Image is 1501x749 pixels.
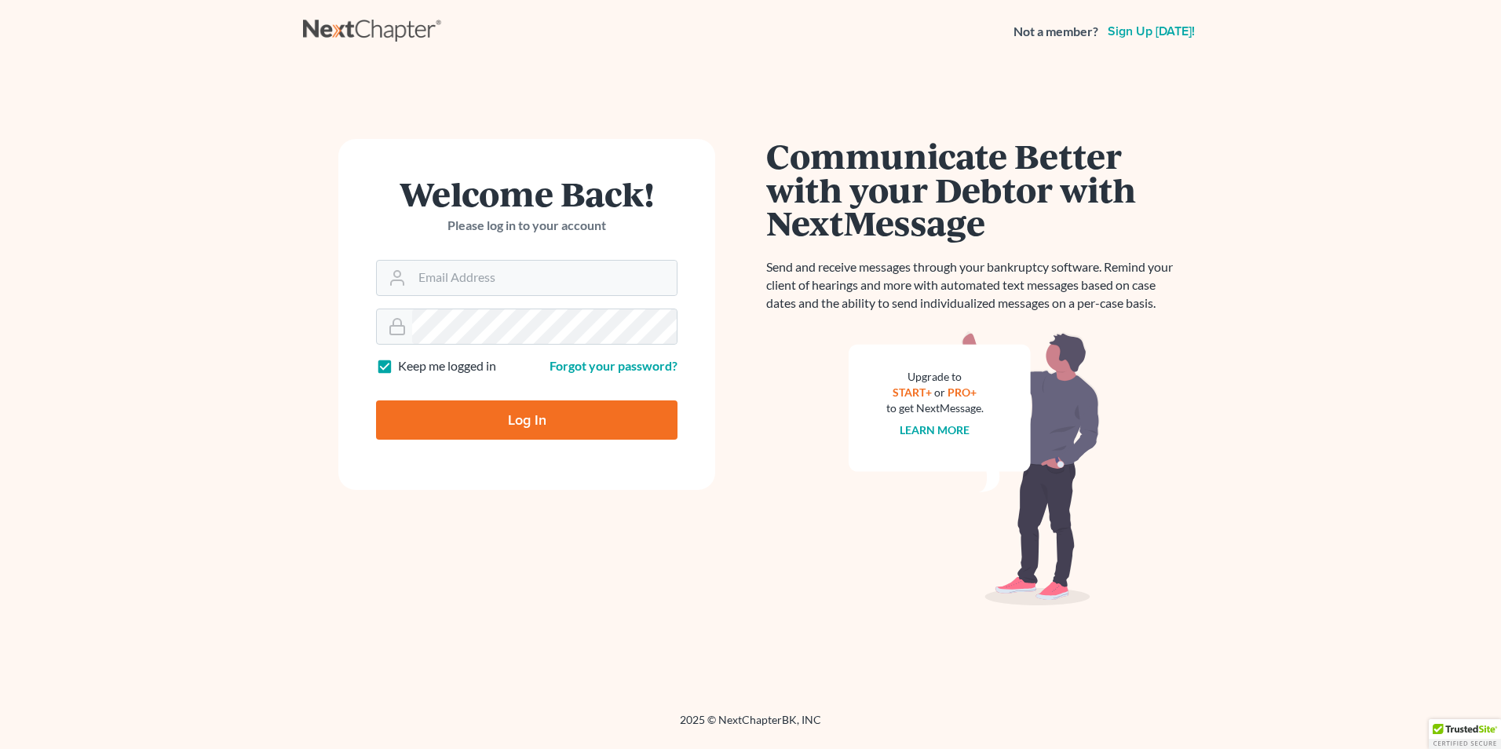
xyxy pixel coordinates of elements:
[398,357,496,375] label: Keep me logged in
[935,385,946,399] span: or
[303,712,1198,740] div: 2025 © NextChapterBK, INC
[376,400,677,440] input: Log In
[1105,25,1198,38] a: Sign up [DATE]!
[376,217,677,235] p: Please log in to your account
[550,358,677,373] a: Forgot your password?
[900,423,970,437] a: Learn more
[1429,719,1501,749] div: TrustedSite Certified
[376,177,677,210] h1: Welcome Back!
[1013,23,1098,41] strong: Not a member?
[766,258,1182,312] p: Send and receive messages through your bankruptcy software. Remind your client of hearings and mo...
[412,261,677,295] input: Email Address
[886,369,984,385] div: Upgrade to
[886,400,984,416] div: to get NextMessage.
[948,385,977,399] a: PRO+
[893,385,933,399] a: START+
[849,331,1100,606] img: nextmessage_bg-59042aed3d76b12b5cd301f8e5b87938c9018125f34e5fa2b7a6b67550977c72.svg
[766,139,1182,239] h1: Communicate Better with your Debtor with NextMessage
